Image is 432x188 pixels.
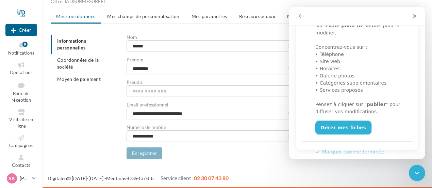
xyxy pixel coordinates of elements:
[127,147,163,159] button: Enregistrer
[107,13,180,19] span: Mes champs de personnalisation
[127,102,297,107] div: Email professionnel
[5,40,37,57] button: Notifications 9
[139,175,154,181] a: Crédits
[127,35,297,40] div: Nom
[5,133,37,149] a: Campagnes
[57,76,101,82] span: Moyen de paiement
[409,165,425,181] iframe: Intercom live chat
[127,57,297,62] div: Prénom
[128,175,137,181] a: CGS
[48,175,229,181] span: © [DATE]-[DATE] - - -
[192,13,227,19] span: Mes paramètres
[5,60,37,76] a: Opérations
[287,13,317,19] span: Notifications
[289,7,425,159] iframe: Intercom live chat
[9,175,15,182] span: SK
[12,91,31,103] span: Boîte de réception
[161,175,191,181] span: Service client
[10,70,33,75] span: Opérations
[106,175,126,181] a: Mentions
[9,143,33,148] span: Campagnes
[5,24,37,36] button: Créer
[5,24,37,36] div: Nouvelle campagne
[9,117,33,129] span: Visibilité en ligne
[127,80,297,85] div: Pseudo
[5,153,37,169] a: Contacts
[194,175,229,181] span: 02 30 07 43 80
[5,107,37,130] a: Visibilité en ligne
[5,79,37,104] a: Boîte de réception
[239,13,275,19] span: Réseaux sociaux
[5,172,37,185] a: SK [PERSON_NAME]
[48,175,67,181] a: Digitaleo
[8,50,34,56] span: Notifications
[22,42,28,47] div: 9
[57,57,99,70] span: Coordonnées de la société
[127,125,297,130] div: Numéro de mobile
[12,162,31,168] span: Contacts
[20,175,29,182] p: [PERSON_NAME]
